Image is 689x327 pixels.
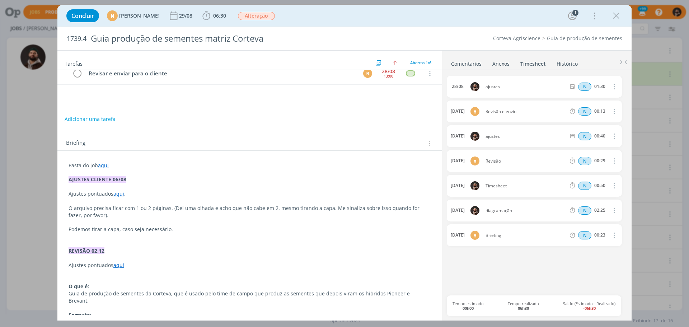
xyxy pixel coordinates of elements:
[113,190,124,197] a: aqui
[470,132,479,141] img: D
[451,158,465,163] div: [DATE]
[410,60,431,65] span: Abertas 1/6
[578,132,591,140] div: Horas normais
[66,139,85,148] span: Briefing
[547,35,622,42] a: Guia de produção de sementes
[470,181,479,190] img: D
[119,13,160,18] span: [PERSON_NAME]
[213,12,226,19] span: 06:30
[594,208,605,213] div: 02:25
[483,134,568,139] span: ajustes
[470,82,479,91] img: D
[578,231,591,239] span: N
[470,107,479,116] div: M
[578,182,591,190] span: N
[578,231,591,239] div: Horas normais
[451,233,465,238] div: [DATE]
[69,262,431,269] p: Ajustes pontuados
[563,301,615,310] span: Saldo (Estimado - Realizado)
[107,10,118,21] div: M
[238,11,275,20] button: Alteração
[578,206,591,215] span: N
[107,10,160,21] button: M[PERSON_NAME]
[69,247,104,254] strong: REVISÃO 02.12
[453,301,484,310] span: Tempo estimado
[65,59,83,67] span: Tarefas
[483,209,568,213] span: diagramação
[452,84,464,89] div: 28/08
[594,109,605,114] div: 00:13
[451,109,465,114] div: [DATE]
[572,10,578,16] div: 1
[578,157,591,165] span: N
[578,182,591,190] div: Horas normais
[578,107,591,116] span: N
[179,13,194,18] div: 29/08
[483,159,568,163] span: Revisão
[85,69,356,78] div: Revisar e enviar para o cliente
[556,57,578,67] a: Histórico
[594,158,605,163] div: 00:29
[578,107,591,116] div: Horas normais
[69,190,431,197] p: Ajustes pontuados .
[567,10,578,22] button: 1
[451,208,465,213] div: [DATE]
[362,68,373,79] button: M
[451,134,465,139] div: [DATE]
[520,57,546,67] a: Timesheet
[66,9,99,22] button: Concluir
[113,262,124,268] a: aqui
[382,69,395,74] div: 28/08
[483,233,568,238] span: Briefing
[384,74,393,78] div: 13:00
[69,312,92,318] strong: Formato:
[451,57,482,67] a: Comentários
[451,183,465,188] div: [DATE]
[69,205,431,219] p: O arquivo precisa ficar com 1 ou 2 páginas. (Dei uma olhada e acho que não cabe em 2, mesmo tiran...
[594,84,605,89] div: 01:30
[69,162,431,169] p: Pasta do job
[493,35,540,42] a: Corteva Agriscience
[69,176,126,183] strong: AJUSTES CLIENTE 06/08
[578,157,591,165] div: Horas normais
[69,290,431,304] p: Guia de produção de sementes da Corteva, que é usado pelo time de campo que produz as sementes qu...
[238,12,275,20] span: Alteração
[201,10,228,22] button: 06:30
[64,113,116,126] button: Adicionar uma tarefa
[578,206,591,215] div: Horas normais
[71,13,94,19] span: Concluir
[67,35,86,43] span: 1739.4
[470,157,479,165] div: M
[463,305,474,311] b: 00h00
[88,30,388,47] div: Guia produção de sementes matriz Corteva
[594,183,605,188] div: 00:50
[578,83,591,91] div: Horas normais
[483,184,568,188] span: Timesheet
[492,60,510,67] div: Anexos
[583,305,596,311] b: -06h30
[594,134,605,139] div: 00:40
[363,69,372,78] div: M
[594,233,605,238] div: 00:23
[69,226,431,233] p: Podemos tirar a capa, caso seja necessário.
[578,132,591,140] span: N
[470,206,479,215] img: D
[98,162,109,169] a: aqui
[483,85,568,89] span: ajustes
[508,301,539,310] span: Tempo realizado
[69,283,89,290] strong: O que é:
[578,83,591,91] span: N
[57,5,632,321] div: dialog
[393,61,397,65] img: arrow-up.svg
[470,231,479,240] div: M
[518,305,529,311] b: 06h30
[483,109,568,114] span: Revisão e envio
